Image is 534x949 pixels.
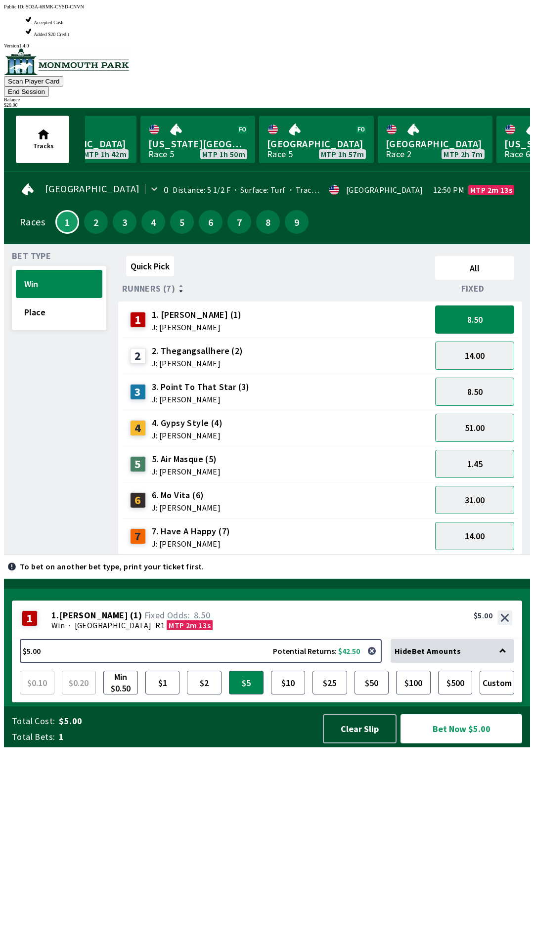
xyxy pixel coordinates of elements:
[130,492,146,508] div: 6
[467,386,483,397] span: 8.50
[69,620,70,630] span: ·
[26,4,84,9] span: SO3A-6RMK-CYSD-CNVN
[130,348,146,364] div: 2
[286,185,373,195] span: Track Condition: Firm
[444,150,483,158] span: MTP 2h 7m
[396,671,431,694] button: $100
[400,714,522,743] button: Bet Now $5.00
[504,150,530,158] div: Race 6
[355,671,389,694] button: $50
[59,610,128,620] span: [PERSON_NAME]
[470,186,512,194] span: MTP 2m 13s
[480,671,514,694] button: Custom
[130,312,146,328] div: 1
[20,639,382,663] button: $5.00Potential Returns: $42.50
[435,378,514,406] button: 8.50
[16,116,69,163] button: Tracks
[312,671,347,694] button: $25
[267,150,293,158] div: Race 5
[229,671,264,694] button: $5
[115,218,134,225] span: 3
[187,671,222,694] button: $2
[194,609,210,621] span: 8.50
[4,43,530,48] div: Version 1.4.0
[12,731,55,743] span: Total Bets:
[152,489,221,502] span: 6. Mo Vita (6)
[148,150,174,158] div: Race 5
[259,116,374,163] a: [GEOGRAPHIC_DATA]Race 5MTP 1h 57m
[33,141,54,150] span: Tracks
[170,210,194,234] button: 5
[435,256,514,280] button: All
[84,210,108,234] button: 2
[55,210,79,234] button: 1
[122,285,175,293] span: Runners (7)
[152,417,222,430] span: 4. Gypsy Style (4)
[386,150,411,158] div: Race 2
[438,671,473,694] button: $500
[321,150,364,158] span: MTP 1h 57m
[173,218,191,225] span: 5
[267,137,366,150] span: [GEOGRAPHIC_DATA]
[20,562,204,570] p: To bet on another bet type, print your ticket first.
[332,723,388,734] span: Clear Slip
[51,620,65,630] span: Win
[152,540,230,548] span: J: [PERSON_NAME]
[51,610,59,620] span: 1 .
[395,646,461,656] span: Hide Bet Amounts
[148,673,178,692] span: $1
[346,186,423,194] div: [GEOGRAPHIC_DATA]
[357,673,387,692] span: $50
[130,420,146,436] div: 4
[152,504,221,512] span: J: [PERSON_NAME]
[323,714,397,743] button: Clear Slip
[465,350,485,361] span: 14.00
[164,186,169,194] div: 0
[122,284,431,294] div: Runners (7)
[22,610,38,626] div: 1
[126,256,174,276] button: Quick Pick
[230,218,249,225] span: 7
[75,620,152,630] span: [GEOGRAPHIC_DATA]
[465,530,485,542] span: 14.00
[59,715,313,727] span: $5.00
[4,86,49,97] button: End Session
[201,218,220,225] span: 6
[4,4,530,9] div: Public ID:
[34,32,69,37] span: Added $20 Credit
[482,673,512,692] span: Custom
[152,308,242,321] span: 1. [PERSON_NAME] (1)
[465,422,485,433] span: 51.00
[4,76,63,86] button: Scan Player Card
[130,528,146,544] div: 7
[273,673,303,692] span: $10
[4,48,129,75] img: venue logo
[285,210,309,234] button: 9
[24,306,94,318] span: Place
[440,262,510,274] span: All
[271,671,306,694] button: $10
[148,137,247,150] span: [US_STATE][GEOGRAPHIC_DATA]
[87,218,105,225] span: 2
[169,620,211,630] span: MTP 2m 13s
[4,97,530,102] div: Balance
[202,150,245,158] span: MTP 1h 50m
[173,185,230,195] span: Distance: 5 1/2 F
[467,458,483,470] span: 1.45
[130,384,146,400] div: 3
[84,150,127,158] span: MTP 1h 42m
[152,431,222,439] span: J: [PERSON_NAME]
[103,671,138,694] button: Min $0.50
[433,186,464,194] span: 12:50 PM
[474,610,492,620] div: $5.00
[386,137,485,150] span: [GEOGRAPHIC_DATA]
[227,210,251,234] button: 7
[24,278,94,290] span: Win
[256,210,280,234] button: 8
[145,671,180,694] button: $1
[16,298,102,326] button: Place
[130,456,146,472] div: 5
[20,218,45,226] div: Races
[399,673,428,692] span: $100
[59,731,313,743] span: 1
